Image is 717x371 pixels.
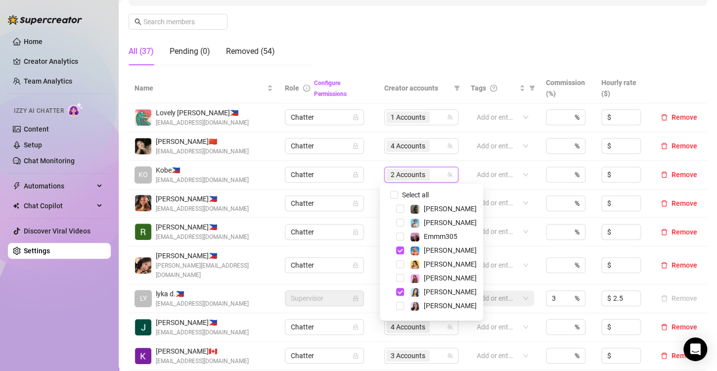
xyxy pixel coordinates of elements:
[156,357,249,366] span: [EMAIL_ADDRESS][DOMAIN_NAME]
[391,140,425,151] span: 4 Accounts
[13,202,19,209] img: Chat Copilot
[391,169,425,180] span: 2 Accounts
[170,46,210,57] div: Pending (0)
[384,83,450,93] span: Creator accounts
[129,46,154,57] div: All (37)
[410,288,419,297] img: Amelia
[657,350,701,362] button: Remove
[396,246,404,254] span: Select tree node
[661,229,668,235] span: delete
[156,317,249,328] span: [PERSON_NAME] 🇵🇭
[672,142,697,150] span: Remove
[291,167,358,182] span: Chatter
[661,352,668,359] span: delete
[424,274,477,282] span: [PERSON_NAME]
[396,274,404,282] span: Select tree node
[14,106,64,116] span: Izzy AI Chatter
[156,299,249,309] span: [EMAIL_ADDRESS][DOMAIN_NAME]
[68,102,83,117] img: AI Chatter
[386,140,430,152] span: 4 Accounts
[353,295,358,301] span: lock
[661,142,668,149] span: delete
[410,205,419,214] img: Brandy
[13,182,21,190] span: thunderbolt
[135,109,151,126] img: Lovely Gablines
[527,81,537,95] span: filter
[24,198,94,214] span: Chat Copilot
[285,84,299,92] span: Role
[386,350,430,362] span: 3 Accounts
[156,222,249,232] span: [PERSON_NAME] 🇵🇭
[291,225,358,239] span: Chatter
[24,247,50,255] a: Settings
[410,232,419,241] img: Emmm305
[353,143,358,149] span: lock
[672,228,697,236] span: Remove
[672,352,697,360] span: Remove
[529,85,535,91] span: filter
[156,107,249,118] span: Lovely [PERSON_NAME] 🇵🇭
[24,38,43,46] a: Home
[156,346,249,357] span: [PERSON_NAME] 🇨🇦
[291,196,358,211] span: Chatter
[156,250,273,261] span: [PERSON_NAME] 🇵🇭
[135,348,151,364] img: Kristine Flores
[135,195,151,211] img: Aliyah Espiritu
[396,260,404,268] span: Select tree node
[156,176,249,185] span: [EMAIL_ADDRESS][DOMAIN_NAME]
[661,114,668,121] span: delete
[452,81,462,95] span: filter
[657,111,701,123] button: Remove
[156,165,249,176] span: Kobe 🇵🇭
[353,229,358,235] span: lock
[424,288,477,296] span: [PERSON_NAME]
[447,324,453,330] span: team
[672,261,697,269] span: Remove
[396,232,404,240] span: Select tree node
[353,172,358,178] span: lock
[447,172,453,178] span: team
[156,328,249,337] span: [EMAIL_ADDRESS][DOMAIN_NAME]
[447,143,453,149] span: team
[396,288,404,296] span: Select tree node
[226,46,275,57] div: Removed (54)
[156,288,249,299] span: lyka d. 🇵🇭
[291,291,358,306] span: Supervisor
[291,110,358,125] span: Chatter
[672,171,697,179] span: Remove
[8,15,82,25] img: logo-BBDzfeDw.svg
[447,353,453,359] span: team
[683,337,707,361] div: Open Intercom Messenger
[129,73,279,103] th: Name
[424,232,457,240] span: Emmm305
[424,260,477,268] span: [PERSON_NAME]
[156,136,249,147] span: [PERSON_NAME] 🇨🇳
[24,53,103,69] a: Creator Analytics
[490,85,497,92] span: question-circle
[410,260,419,269] img: Jocelyn
[156,147,249,156] span: [EMAIL_ADDRESS][DOMAIN_NAME]
[353,324,358,330] span: lock
[156,118,249,128] span: [EMAIL_ADDRESS][DOMAIN_NAME]
[657,226,701,238] button: Remove
[135,138,151,154] img: Yvanne Pingol
[291,258,358,273] span: Chatter
[386,111,430,123] span: 1 Accounts
[661,171,668,178] span: delete
[657,292,701,304] button: Remove
[291,348,358,363] span: Chatter
[657,259,701,271] button: Remove
[391,322,425,332] span: 4 Accounts
[657,321,701,333] button: Remove
[353,262,358,268] span: lock
[424,302,477,310] span: [PERSON_NAME]
[454,85,460,91] span: filter
[140,293,147,304] span: LY
[135,224,151,240] img: Riza Joy Barrera
[424,219,477,227] span: [PERSON_NAME]
[291,320,358,334] span: Chatter
[410,246,419,255] img: Ashley
[135,257,151,274] img: Joyce Valerio
[595,73,651,103] th: Hourly rate ($)
[396,302,404,310] span: Select tree node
